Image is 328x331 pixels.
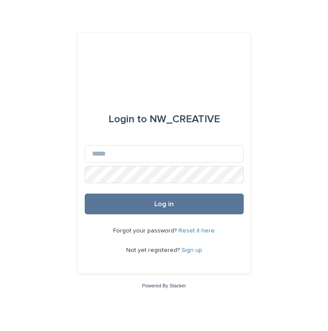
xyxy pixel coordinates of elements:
[126,247,182,253] span: Not yet registered?
[108,114,147,124] span: Login to
[113,228,178,234] span: Forgot your password?
[85,194,244,214] button: Log in
[142,283,186,288] a: Powered By Stacker
[108,107,220,131] div: NW_CREATIVE
[104,54,224,80] img: EUIbKjtiSNGbmbK7PdmN
[178,228,215,234] a: Reset it here
[182,247,202,253] a: Sign up
[154,201,174,207] span: Log in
